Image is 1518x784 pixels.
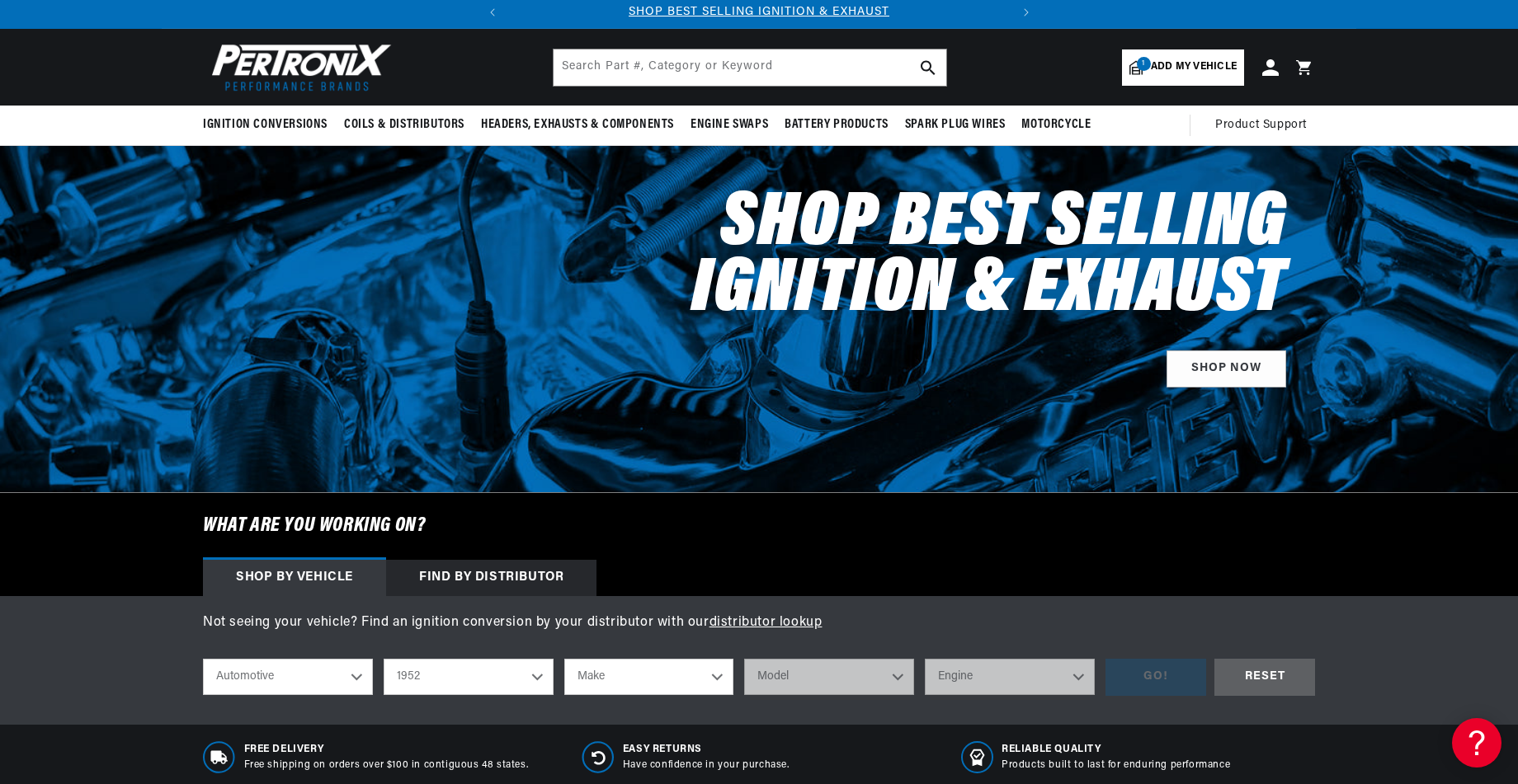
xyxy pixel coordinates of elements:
div: RESET [1214,659,1315,696]
span: 1 [1137,57,1151,71]
p: Free shipping on orders over $100 in contiguous 48 states. [244,758,529,772]
a: 1Add my vehicle [1122,49,1244,86]
p: Have confidence in your purchase. [623,758,790,772]
select: Model [744,659,914,695]
select: Ride Type [203,659,373,695]
a: SHOP BEST SELLING IGNITION & EXHAUST [629,6,889,18]
span: Easy Returns [623,743,790,757]
summary: Engine Swaps [682,106,776,144]
h6: What are you working on? [162,493,1356,559]
p: Products built to last for enduring performance [1002,758,1230,772]
select: Year [384,659,554,695]
span: Free Delivery [244,743,529,757]
span: Product Support [1215,116,1307,134]
summary: Ignition Conversions [203,106,336,144]
select: Make [564,659,734,695]
select: Engine [925,659,1095,695]
div: Announcement [509,3,1010,21]
span: Coils & Distributors [344,116,464,134]
img: Pertronix [203,39,393,96]
div: Find by Distributor [386,560,596,596]
span: Engine Swaps [691,116,768,134]
span: Ignition Conversions [203,116,328,134]
a: SHOP NOW [1167,350,1286,387]
span: Headers, Exhausts & Components [481,116,674,134]
summary: Coils & Distributors [336,106,473,144]
span: Motorcycle [1021,116,1091,134]
span: Add my vehicle [1151,59,1237,75]
input: Search Part #, Category or Keyword [554,49,946,86]
span: RELIABLE QUALITY [1002,743,1230,757]
summary: Headers, Exhausts & Components [473,106,682,144]
div: Shop by vehicle [203,560,386,596]
p: Not seeing your vehicle? Find an ignition conversion by your distributor with our [203,613,1315,634]
span: Battery Products [785,116,889,134]
h2: Shop Best Selling Ignition & Exhaust [581,192,1286,324]
summary: Spark Plug Wires [897,106,1014,144]
summary: Battery Products [776,106,897,144]
summary: Product Support [1215,106,1315,145]
div: 1 of 2 [509,3,1010,21]
span: Spark Plug Wires [905,116,1006,134]
summary: Motorcycle [1013,106,1099,144]
button: search button [910,49,946,86]
a: distributor lookup [709,616,823,629]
